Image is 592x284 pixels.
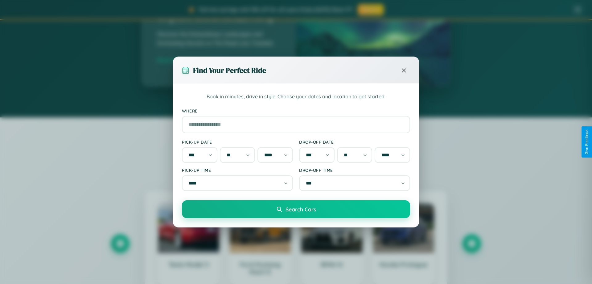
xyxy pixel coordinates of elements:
button: Search Cars [182,200,410,218]
label: Drop-off Date [299,139,410,145]
label: Pick-up Date [182,139,293,145]
label: Where [182,108,410,113]
span: Search Cars [286,206,316,213]
p: Book in minutes, drive in style. Choose your dates and location to get started. [182,93,410,101]
label: Drop-off Time [299,167,410,173]
h3: Find Your Perfect Ride [193,65,266,75]
label: Pick-up Time [182,167,293,173]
